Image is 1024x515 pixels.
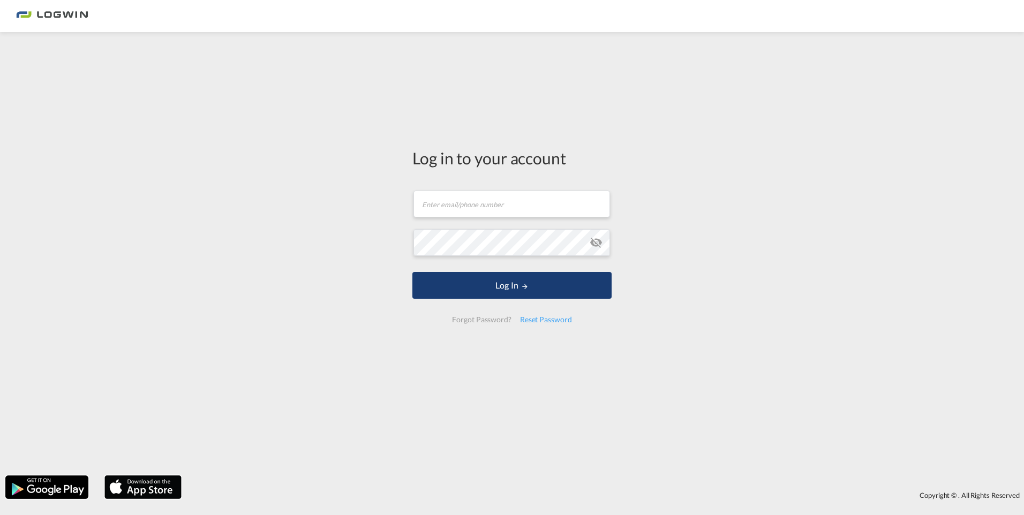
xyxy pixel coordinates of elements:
md-icon: icon-eye-off [590,236,603,249]
input: Enter email/phone number [413,191,610,217]
div: Reset Password [516,310,576,329]
button: LOGIN [412,272,612,299]
div: Copyright © . All Rights Reserved [187,486,1024,504]
img: apple.png [103,474,183,500]
img: bc73a0e0d8c111efacd525e4c8ad7d32.png [16,4,88,28]
div: Log in to your account [412,147,612,169]
img: google.png [4,474,89,500]
div: Forgot Password? [448,310,515,329]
